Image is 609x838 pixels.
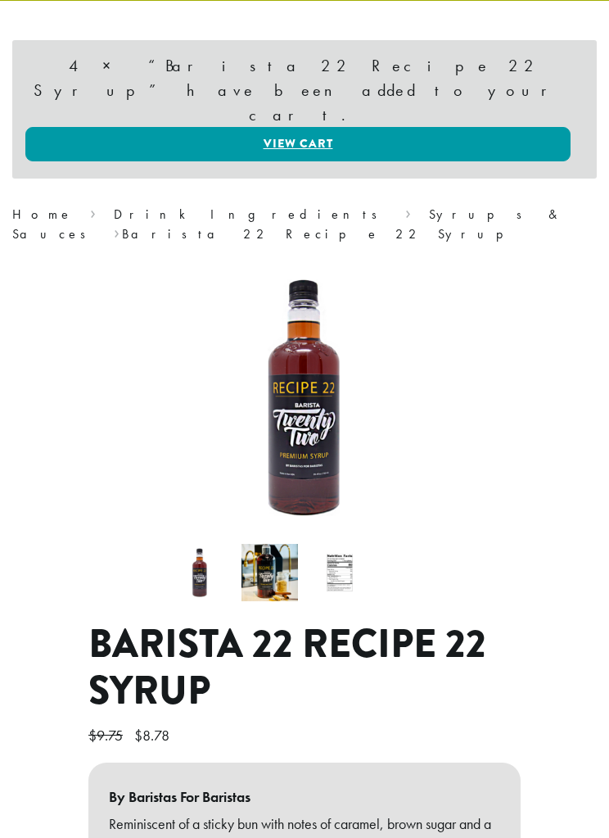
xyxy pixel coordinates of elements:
h1: Barista 22 Recipe 22 Syrup [88,621,521,715]
span: $ [88,726,97,745]
img: Barista 22 Recipe 22 Syrup - Image 2 [241,544,299,601]
bdi: 8.78 [134,726,174,745]
nav: Breadcrumb [12,205,597,244]
span: › [114,219,120,244]
a: View cart [25,127,571,161]
b: By Baristas For Baristas [109,783,500,811]
a: Drink Ingredients [114,206,388,223]
span: › [90,199,96,224]
span: › [405,199,411,224]
span: $ [134,726,142,745]
img: Barista 22 Recipe 22 Syrup - Image 3 [311,544,368,601]
div: 4 × “Barista 22 Recipe 22 Syrup” have been added to your cart. [12,40,597,179]
bdi: 9.75 [88,726,127,745]
a: Home [12,206,73,223]
img: Barista 22 Recipe 22 Syrup [171,544,228,601]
